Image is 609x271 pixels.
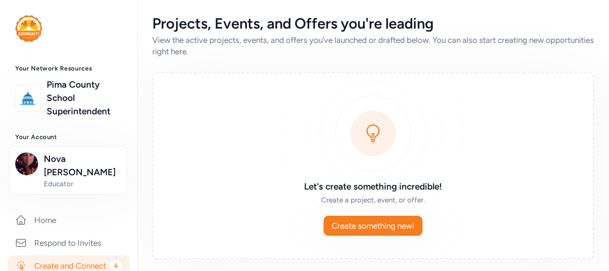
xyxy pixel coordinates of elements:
div: Projects, Events, and Offers you're leading [152,15,594,32]
div: View the active projects, events, and offers you've launched or drafted below. You can also start... [152,34,594,57]
img: logo [18,88,39,109]
button: Create something new! [324,216,422,236]
span: Create something new! [332,220,414,231]
h3: Your Account [15,133,122,141]
h3: Your Network Resources [15,65,122,72]
a: Pima County School Superintendent [47,78,122,118]
span: Educator [44,179,121,189]
a: Respond to Invites [8,232,129,253]
h3: Let's create something incredible! [236,180,510,193]
a: Home [8,210,129,231]
div: Create a project, event, or offer. [236,195,510,205]
button: Nova [PERSON_NAME]Educator [9,146,127,195]
span: Nova [PERSON_NAME] [44,152,121,179]
img: logo [15,15,42,42]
